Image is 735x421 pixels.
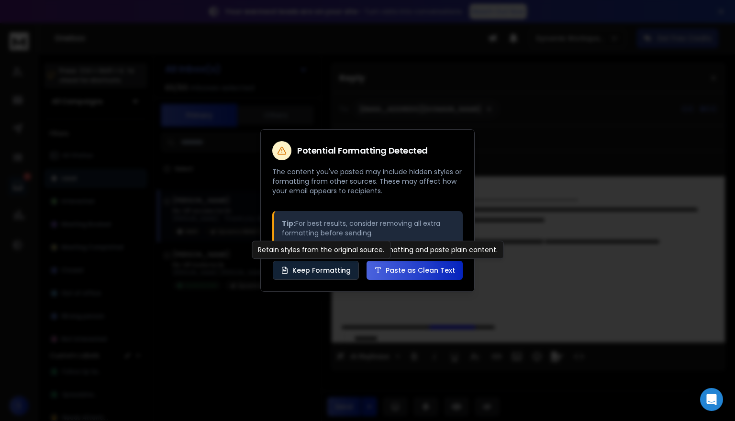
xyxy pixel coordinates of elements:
button: Keep Formatting [273,261,359,280]
div: Open Intercom Messenger [700,388,723,411]
strong: Tip: [282,219,295,228]
div: Remove all formatting and paste plain content. [332,241,504,259]
div: Retain styles from the original source. [252,241,390,259]
p: For best results, consider removing all extra formatting before sending. [282,219,455,238]
h2: Potential Formatting Detected [297,146,428,155]
p: The content you've pasted may include hidden styles or formatting from other sources. These may a... [272,167,463,196]
button: Paste as Clean Text [367,261,463,280]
